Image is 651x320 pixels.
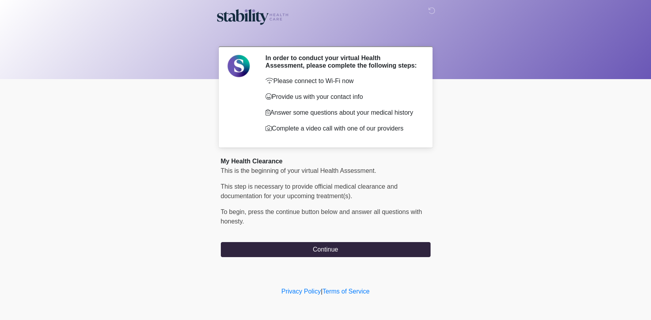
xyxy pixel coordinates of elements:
span: press the continue button below and answer all questions with honesty. [221,208,422,225]
p: Please connect to Wi-Fi now [266,76,419,86]
img: Agent Avatar [227,54,251,78]
img: Stability Healthcare Logo [213,6,292,26]
p: Provide us with your contact info [266,92,419,102]
a: Privacy Policy [281,288,321,295]
h2: In order to conduct your virtual Health Assessment, please complete the following steps: [266,54,419,69]
p: Answer some questions about your medical history [266,108,419,117]
a: | [321,288,323,295]
h1: ‎ ‎ ‎ [215,28,437,43]
span: This step is necessary to provide official medical clearance and documentation for your upcoming ... [221,183,398,199]
p: Complete a video call with one of our providers [266,124,419,133]
div: My Health Clearance [221,157,431,166]
a: Terms of Service [323,288,370,295]
span: To begin, [221,208,248,215]
button: Continue [221,242,431,257]
span: This is the beginning of your virtual Health Assessment. [221,167,376,174]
